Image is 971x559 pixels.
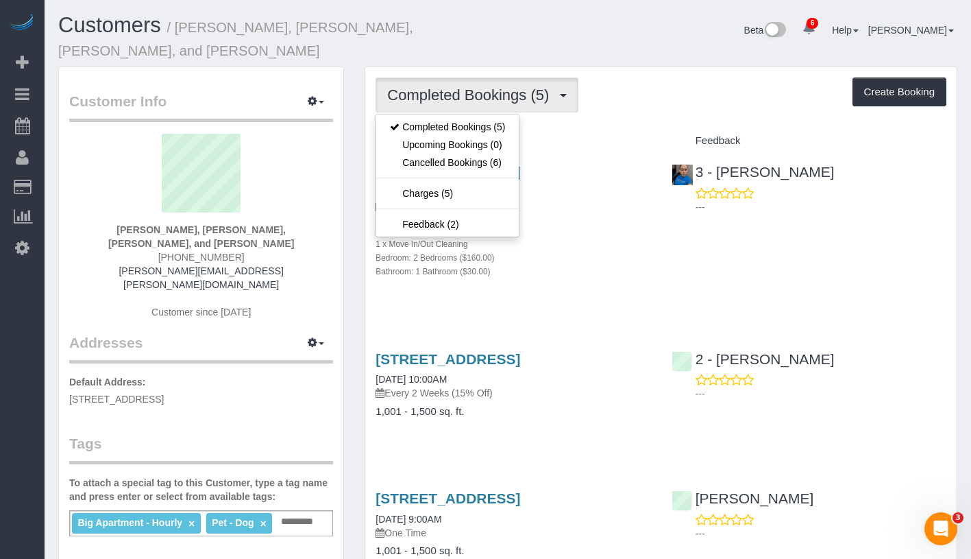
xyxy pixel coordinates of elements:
[376,267,490,276] small: Bathroom: 1 Bathroom ($30.00)
[8,14,36,33] img: Automaid Logo
[77,517,182,528] span: Big Apartment - Hourly
[376,136,519,154] a: Upcoming Bookings (0)
[696,527,946,540] p: ---
[376,526,650,540] p: One Time
[832,25,859,36] a: Help
[376,239,467,249] small: 1 x Move In/Out Cleaning
[672,135,946,147] h4: Feedback
[108,224,294,249] strong: [PERSON_NAME], [PERSON_NAME], [PERSON_NAME], and [PERSON_NAME]
[376,215,519,233] a: Feedback (2)
[69,375,146,389] label: Default Address:
[807,18,818,29] span: 6
[376,351,520,367] a: [STREET_ADDRESS]
[744,25,787,36] a: Beta
[69,433,333,464] legend: Tags
[376,545,650,557] h4: 1,001 - 1,500 sq. ft.
[158,252,245,263] span: [PHONE_NUMBER]
[376,406,650,418] h4: 1,001 - 1,500 sq. ft.
[672,351,835,367] a: 2 - [PERSON_NAME]
[852,78,946,106] button: Create Booking
[69,476,333,503] label: To attach a special tag to this Customer, type a tag name and press enter or select from availabl...
[188,518,195,530] a: ×
[376,490,520,506] a: [STREET_ADDRESS]
[69,91,333,122] legend: Customer Info
[868,25,954,36] a: [PERSON_NAME]
[119,265,283,290] a: [PERSON_NAME][EMAIL_ADDRESS][PERSON_NAME][DOMAIN_NAME]
[696,200,946,214] p: ---
[376,514,441,525] a: [DATE] 9:00AM
[58,13,161,37] a: Customers
[212,517,254,528] span: Pet - Dog
[763,22,786,40] img: New interface
[260,518,266,530] a: ×
[376,386,650,400] p: Every 2 Weeks (15% Off)
[151,307,251,318] span: Customer since [DATE]
[58,20,413,58] small: / [PERSON_NAME], [PERSON_NAME], [PERSON_NAME], and [PERSON_NAME]
[696,387,946,401] p: ---
[376,374,447,385] a: [DATE] 10:00AM
[376,185,519,202] a: Charges (5)
[796,14,822,44] a: 6
[924,512,957,545] iframe: Intercom live chat
[952,512,963,523] span: 3
[376,253,494,263] small: Bedroom: 2 Bedrooms ($160.00)
[387,86,556,104] span: Completed Bookings (5)
[376,154,519,171] a: Cancelled Bookings (6)
[69,394,164,405] span: [STREET_ADDRESS]
[672,165,693,185] img: 3 - Geraldin Bastidas
[672,164,835,180] a: 3 - [PERSON_NAME]
[672,490,814,506] a: [PERSON_NAME]
[376,118,519,136] a: Completed Bookings (5)
[376,78,578,112] button: Completed Bookings (5)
